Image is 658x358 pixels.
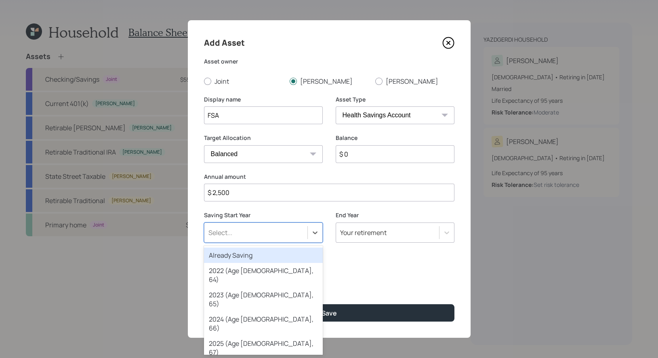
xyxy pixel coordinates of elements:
div: 2023 (Age [DEMOGRAPHIC_DATA], 65) [204,287,323,311]
label: Target Allocation [204,134,323,142]
div: Already Saving [204,248,323,263]
div: 2022 (Age [DEMOGRAPHIC_DATA], 64) [204,263,323,287]
label: Annual amount [204,173,454,181]
label: [PERSON_NAME] [290,77,369,86]
label: [PERSON_NAME] [375,77,454,86]
label: Saving Start Year [204,211,323,219]
label: Asset Type [336,95,454,104]
div: Your retirement [340,228,387,237]
div: 2024 (Age [DEMOGRAPHIC_DATA], 66) [204,311,323,336]
label: Joint [204,77,283,86]
label: Display name [204,95,323,104]
label: Asset owner [204,57,454,66]
div: Save [322,309,337,318]
label: End Year [336,211,454,219]
button: Save [204,304,454,322]
div: Select... [208,228,232,237]
label: Balance [336,134,454,142]
h4: Add Asset [204,36,245,49]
